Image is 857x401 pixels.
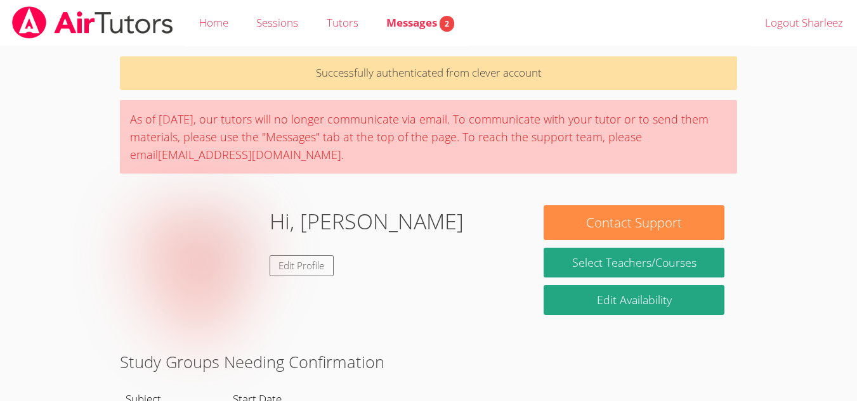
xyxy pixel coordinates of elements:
[544,285,724,315] a: Edit Availability
[120,350,737,374] h2: Study Groups Needing Confirmation
[544,205,724,240] button: Contact Support
[133,205,259,332] img: default.png
[120,56,737,90] p: Successfully authenticated from clever account
[270,205,464,238] h1: Hi, [PERSON_NAME]
[120,100,737,174] div: As of [DATE], our tutors will no longer communicate via email. To communicate with your tutor or ...
[11,6,174,39] img: airtutors_banner-c4298cdbf04f3fff15de1276eac7730deb9818008684d7c2e4769d2f7ddbe033.png
[440,16,454,32] span: 2
[386,15,454,30] span: Messages
[270,255,334,276] a: Edit Profile
[544,248,724,277] a: Select Teachers/Courses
